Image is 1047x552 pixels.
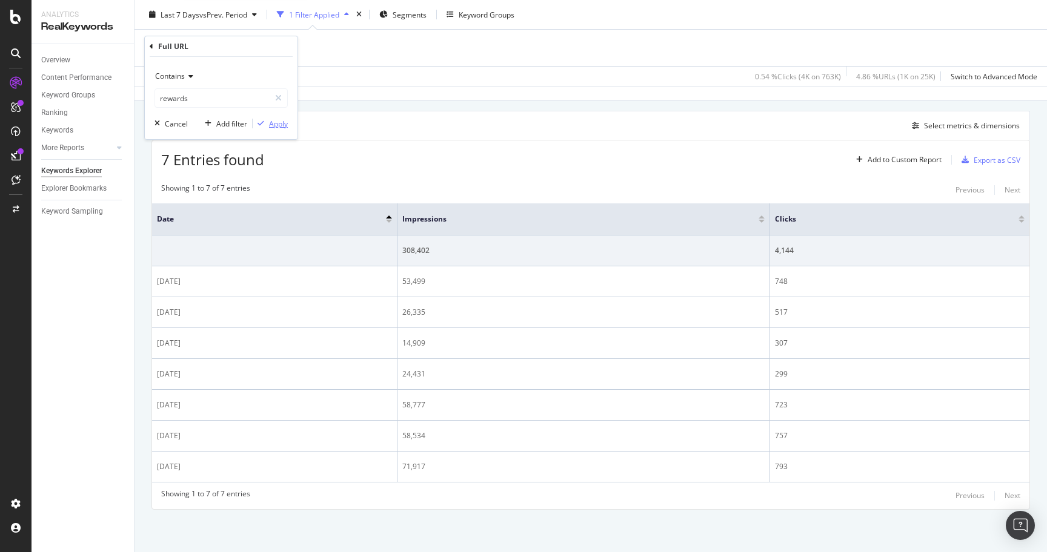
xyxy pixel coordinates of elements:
[157,399,392,410] div: [DATE]
[161,149,264,169] span: 7 Entries found
[41,71,111,84] div: Content Performance
[775,214,1000,225] span: Clicks
[775,430,1025,441] div: 757
[1005,488,1020,503] button: Next
[402,399,765,410] div: 58,777
[856,71,936,81] div: 4.86 % URLs ( 1K on 25K )
[402,214,740,225] span: Impressions
[402,276,765,287] div: 53,499
[402,430,765,441] div: 58,534
[41,71,125,84] a: Content Performance
[161,183,250,197] div: Showing 1 to 7 of 7 entries
[157,307,392,318] div: [DATE]
[775,338,1025,349] div: 307
[374,5,431,24] button: Segments
[253,117,288,130] button: Apply
[775,307,1025,318] div: 517
[956,488,985,503] button: Previous
[41,205,103,218] div: Keyword Sampling
[158,41,188,51] div: Full URL
[41,54,125,67] a: Overview
[41,182,125,195] a: Explorer Bookmarks
[41,107,125,119] a: Ranking
[41,54,70,67] div: Overview
[289,9,339,19] div: 1 Filter Applied
[907,119,1020,133] button: Select metrics & dimensions
[41,142,84,154] div: More Reports
[755,71,841,81] div: 0.54 % Clicks ( 4K on 763K )
[161,488,250,503] div: Showing 1 to 7 of 7 entries
[157,276,392,287] div: [DATE]
[41,165,102,177] div: Keywords Explorer
[402,307,765,318] div: 26,335
[957,150,1020,169] button: Export as CSV
[157,461,392,472] div: [DATE]
[354,8,364,21] div: times
[41,20,124,34] div: RealKeywords
[1006,511,1035,540] div: Open Intercom Messenger
[956,490,985,501] div: Previous
[951,71,1037,81] div: Switch to Advanced Mode
[924,120,1020,131] div: Select metrics & dimensions
[41,89,95,102] div: Keyword Groups
[775,369,1025,379] div: 299
[459,9,514,19] div: Keyword Groups
[393,9,427,19] span: Segments
[157,430,392,441] div: [DATE]
[200,117,247,130] button: Add filter
[41,124,125,137] a: Keywords
[775,461,1025,472] div: 793
[144,5,262,24] button: Last 7 DaysvsPrev. Period
[199,9,247,19] span: vs Prev. Period
[41,10,124,20] div: Analytics
[216,119,247,129] div: Add filter
[41,165,125,177] a: Keywords Explorer
[157,214,368,225] span: Date
[974,155,1020,165] div: Export as CSV
[41,89,125,102] a: Keyword Groups
[1005,183,1020,197] button: Next
[946,67,1037,86] button: Switch to Advanced Mode
[775,245,1025,256] div: 4,144
[41,124,73,137] div: Keywords
[272,5,354,24] button: 1 Filter Applied
[402,369,765,379] div: 24,431
[956,183,985,197] button: Previous
[161,9,199,19] span: Last 7 Days
[155,71,185,81] span: Contains
[402,245,765,256] div: 308,402
[851,150,942,169] button: Add to Custom Report
[157,369,392,379] div: [DATE]
[402,461,765,472] div: 71,917
[868,156,942,163] div: Add to Custom Report
[41,142,113,154] a: More Reports
[269,119,288,129] div: Apply
[165,119,188,129] div: Cancel
[402,338,765,349] div: 14,909
[41,205,125,218] a: Keyword Sampling
[41,107,68,119] div: Ranking
[775,399,1025,410] div: 723
[956,185,985,195] div: Previous
[442,5,519,24] button: Keyword Groups
[1005,490,1020,501] div: Next
[1005,185,1020,195] div: Next
[157,338,392,349] div: [DATE]
[41,182,107,195] div: Explorer Bookmarks
[775,276,1025,287] div: 748
[150,117,188,130] button: Cancel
